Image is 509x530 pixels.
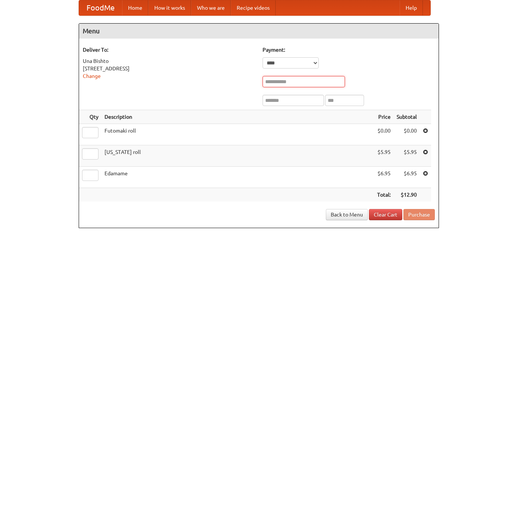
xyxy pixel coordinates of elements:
[374,110,394,124] th: Price
[374,167,394,188] td: $6.95
[394,188,420,202] th: $12.90
[102,145,374,167] td: [US_STATE] roll
[83,57,255,65] div: Una Bishto
[79,110,102,124] th: Qty
[231,0,276,15] a: Recipe videos
[83,65,255,72] div: [STREET_ADDRESS]
[394,145,420,167] td: $5.95
[83,73,101,79] a: Change
[148,0,191,15] a: How it works
[374,145,394,167] td: $5.95
[400,0,423,15] a: Help
[83,46,255,54] h5: Deliver To:
[374,124,394,145] td: $0.00
[191,0,231,15] a: Who we are
[102,124,374,145] td: Futomaki roll
[102,110,374,124] th: Description
[394,167,420,188] td: $6.95
[369,209,402,220] a: Clear Cart
[263,46,435,54] h5: Payment:
[403,209,435,220] button: Purchase
[79,24,439,39] h4: Menu
[394,124,420,145] td: $0.00
[326,209,368,220] a: Back to Menu
[122,0,148,15] a: Home
[394,110,420,124] th: Subtotal
[374,188,394,202] th: Total:
[79,0,122,15] a: FoodMe
[102,167,374,188] td: Edamame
